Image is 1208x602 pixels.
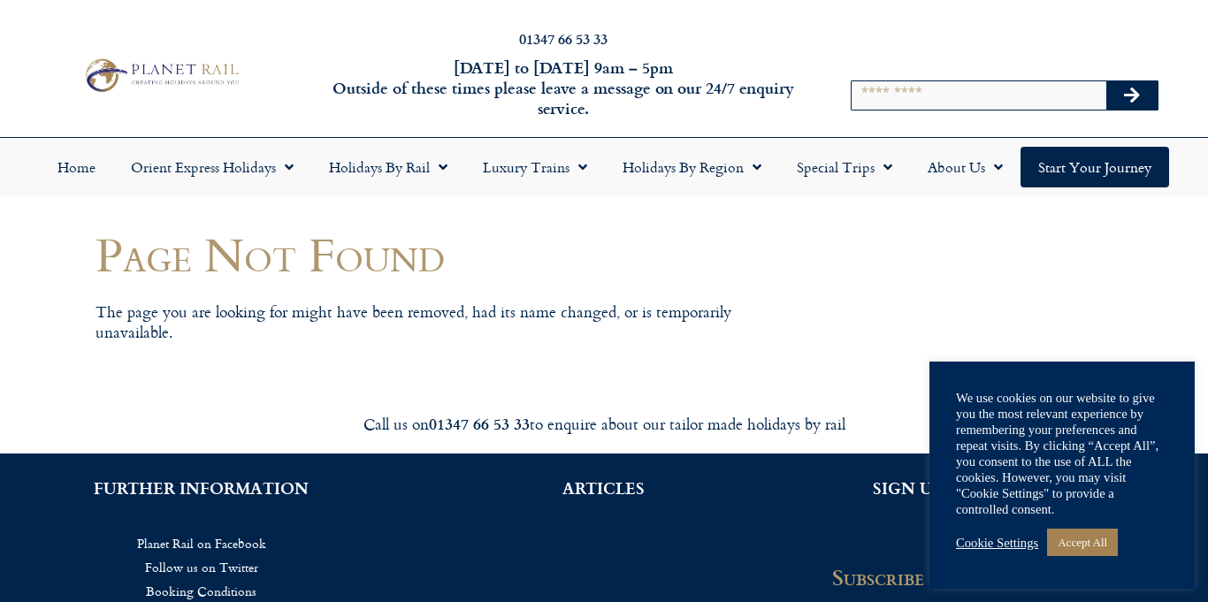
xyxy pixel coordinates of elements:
[96,301,759,343] p: The page you are looking for might have been removed, had its name changed, or is temporarily una...
[832,480,1181,512] h2: SIGN UP FOR THE PLANET RAIL NEWSLETTER
[326,57,800,119] h6: [DATE] to [DATE] 9am – 5pm Outside of these times please leave a message on our 24/7 enquiry serv...
[779,147,910,187] a: Special Trips
[311,147,465,187] a: Holidays by Rail
[956,535,1038,551] a: Cookie Settings
[1021,147,1169,187] a: Start your Journey
[429,412,530,435] strong: 01347 66 53 33
[113,147,311,187] a: Orient Express Holidays
[956,390,1168,517] div: We use cookies on our website to give you the most relevant experience by remembering your prefer...
[79,55,244,95] img: Planet Rail Train Holidays Logo
[27,531,376,555] a: Planet Rail on Facebook
[605,147,779,187] a: Holidays by Region
[519,28,608,49] a: 01347 66 53 33
[429,480,778,496] h2: ARTICLES
[1047,529,1118,556] a: Accept All
[109,414,1099,434] div: Call us on to enquire about our tailor made holidays by rail
[96,228,759,280] h1: Page Not Found
[1106,81,1158,110] button: Search
[40,147,113,187] a: Home
[465,147,605,187] a: Luxury Trains
[27,480,376,496] h2: FURTHER INFORMATION
[27,555,376,579] a: Follow us on Twitter
[832,565,1106,590] h2: Subscribe
[910,147,1021,187] a: About Us
[9,147,1199,187] nav: Menu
